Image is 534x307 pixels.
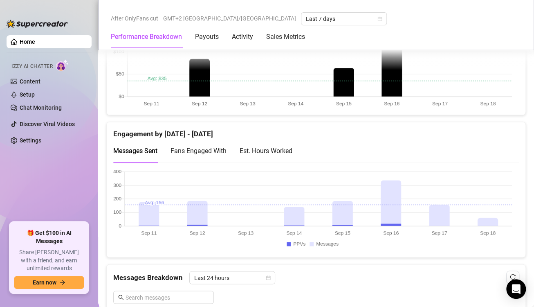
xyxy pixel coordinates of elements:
span: Izzy AI Chatter [11,63,53,70]
div: Open Intercom Messenger [506,279,526,299]
div: Sales Metrics [266,32,305,42]
span: Messages Sent [113,147,157,155]
span: calendar [377,16,382,21]
span: calendar [266,275,271,280]
span: GMT+2 [GEOGRAPHIC_DATA]/[GEOGRAPHIC_DATA] [163,12,296,25]
a: Settings [20,137,41,144]
span: Last 7 days [306,13,382,25]
a: Setup [20,91,35,98]
a: Discover Viral Videos [20,121,75,127]
div: Engagement by [DATE] - [DATE] [113,122,519,140]
a: Home [20,38,35,45]
button: Earn nowarrow-right [14,276,84,289]
span: Earn now [33,279,56,286]
span: Fans Engaged With [171,147,227,155]
img: AI Chatter [56,59,69,71]
a: Chat Monitoring [20,104,62,111]
img: logo-BBDzfeDw.svg [7,20,68,28]
span: Share [PERSON_NAME] with a friend, and earn unlimited rewards [14,248,84,273]
span: Last 24 hours [194,271,270,284]
span: After OnlyFans cut [111,12,158,25]
div: Messages Breakdown [113,271,519,284]
div: Payouts [195,32,219,42]
div: Est. Hours Worked [240,146,292,156]
input: Search messages [126,293,209,302]
span: reload [510,274,516,280]
a: Content [20,78,40,85]
div: Performance Breakdown [111,32,182,42]
span: 🎁 Get $100 in AI Messages [14,229,84,245]
span: search [118,294,124,300]
div: Activity [232,32,253,42]
span: arrow-right [60,280,65,285]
